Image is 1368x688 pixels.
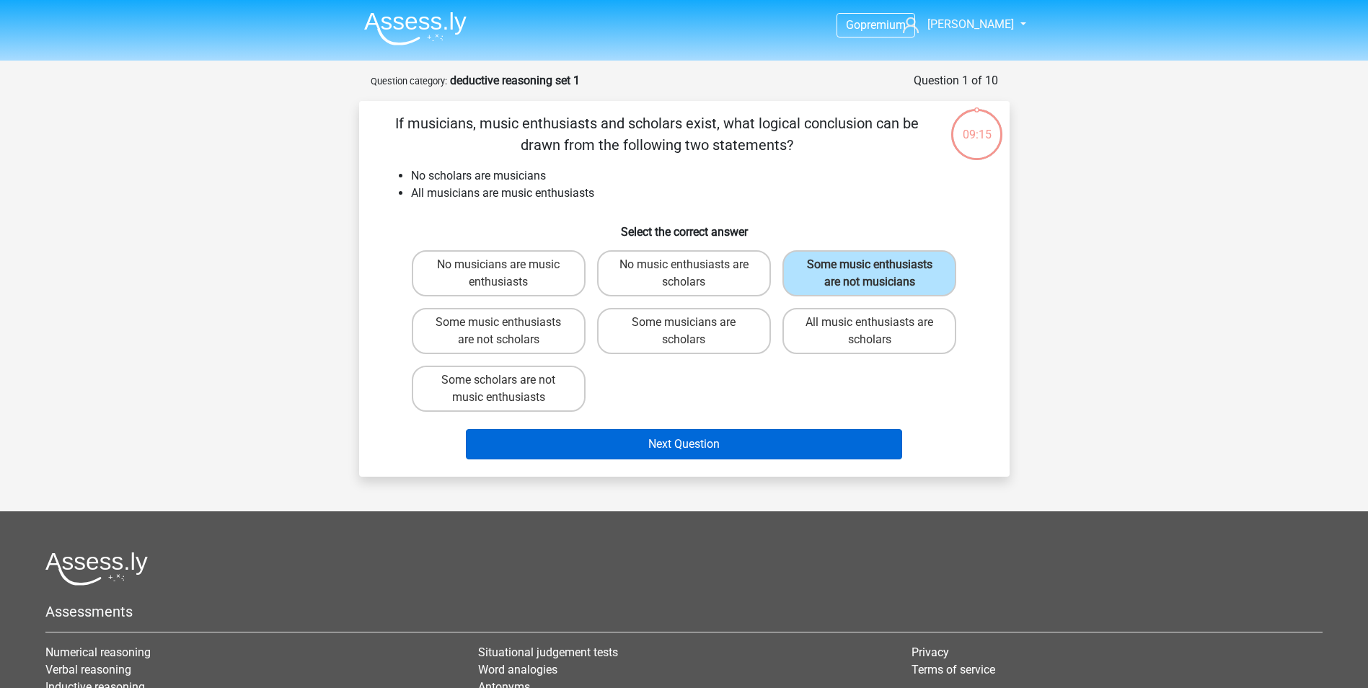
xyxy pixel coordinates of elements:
span: premium [860,18,906,32]
label: Some music enthusiasts are not musicians [782,250,956,296]
div: Question 1 of 10 [914,72,998,89]
label: Some music enthusiasts are not scholars [412,308,586,354]
label: No musicians are music enthusiasts [412,250,586,296]
span: Go [846,18,860,32]
label: Some musicians are scholars [597,308,771,354]
a: Situational judgement tests [478,645,618,659]
div: 09:15 [950,107,1004,144]
a: Gopremium [837,15,914,35]
a: Word analogies [478,663,557,676]
li: No scholars are musicians [411,167,987,185]
label: Some scholars are not music enthusiasts [412,366,586,412]
a: [PERSON_NAME] [897,16,1015,33]
h6: Select the correct answer [382,213,987,239]
a: Numerical reasoning [45,645,151,659]
strong: deductive reasoning set 1 [450,74,580,87]
label: All music enthusiasts are scholars [782,308,956,354]
img: Assessly [364,12,467,45]
p: If musicians, music enthusiasts and scholars exist, what logical conclusion can be drawn from the... [382,113,932,156]
img: Assessly logo [45,552,148,586]
h5: Assessments [45,603,1323,620]
a: Terms of service [912,663,995,676]
a: Privacy [912,645,949,659]
a: Verbal reasoning [45,663,131,676]
li: All musicians are music enthusiasts [411,185,987,202]
button: Next Question [466,429,902,459]
label: No music enthusiasts are scholars [597,250,771,296]
small: Question category: [371,76,447,87]
span: [PERSON_NAME] [927,17,1014,31]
